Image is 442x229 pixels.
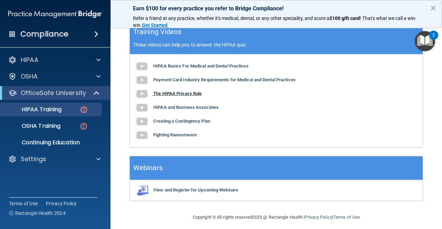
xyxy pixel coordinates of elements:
[333,215,360,220] a: Terms of Use
[133,42,419,48] p: These videos can help you to answer the HIPAA quiz
[4,123,60,129] p: OSHA Training
[79,122,88,131] img: danger-circle.6113f641.png
[153,63,249,69] b: HIPAA Basics For Medical and Dental Practices
[135,115,149,128] img: gray_youtube_icon.38fcd6cc.png
[21,155,46,163] p: Settings
[135,73,149,87] img: gray_youtube_icon.38fcd6cc.png
[79,105,88,114] img: danger-circle.6113f641.png
[21,56,38,64] p: HIPAA
[305,215,332,220] a: Privacy Policy
[133,5,420,12] p: Earn $100 for every practice you refer to Bridge Compliance!
[329,15,360,21] strong: $100 gift card
[133,15,329,21] span: Refer a friend at any practice, whether it's medical, dental, or any other speciality, and score a
[142,22,167,28] strong: Get Started
[135,87,149,101] img: gray_youtube_icon.38fcd6cc.png
[133,26,182,38] h5: Training Videos
[432,35,435,44] div: 2
[4,106,61,113] p: HIPAA Training
[153,118,210,124] b: Creating a Contingency Plan
[135,128,149,142] img: gray_youtube_icon.38fcd6cc.png
[153,77,296,82] b: Payment Card Industry Requirements for Medical and Dental Practices
[9,210,66,217] span: Ⓒ Rectangle Health 2024
[153,132,197,137] b: Fighting Ransomware
[142,22,169,28] a: Get Started
[8,7,102,21] img: PMB logo
[133,15,416,28] span: ! That's what we call a win-win.
[135,60,149,73] img: gray_youtube_icon.38fcd6cc.png
[153,91,202,96] b: The HIPAA Privacy Rule
[153,105,219,110] b: HIPAA and Business Associates
[8,72,100,81] a: OSHA
[20,29,68,39] h4: Compliance
[153,187,238,192] b: View and Register for Upcoming Webinars
[133,162,163,174] h5: Webinars
[8,89,100,97] a: OfficeSafe University
[415,31,435,51] button: Open Resource Center, 2 new notifications
[135,101,149,115] img: gray_youtube_icon.38fcd6cc.png
[9,200,38,207] a: Terms of Use
[21,89,86,97] p: OfficeSafe University
[4,139,99,146] p: Continuing Education
[21,72,38,81] p: OSHA
[8,56,100,64] a: HIPAA
[8,155,100,163] a: Settings
[150,206,402,228] div: Copyright © All rights reserved 2025 @ Rectangle Health | |
[430,2,436,13] button: Close
[46,200,77,207] a: Privacy Policy
[135,185,149,196] img: webinarIcon.c7ebbf15.png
